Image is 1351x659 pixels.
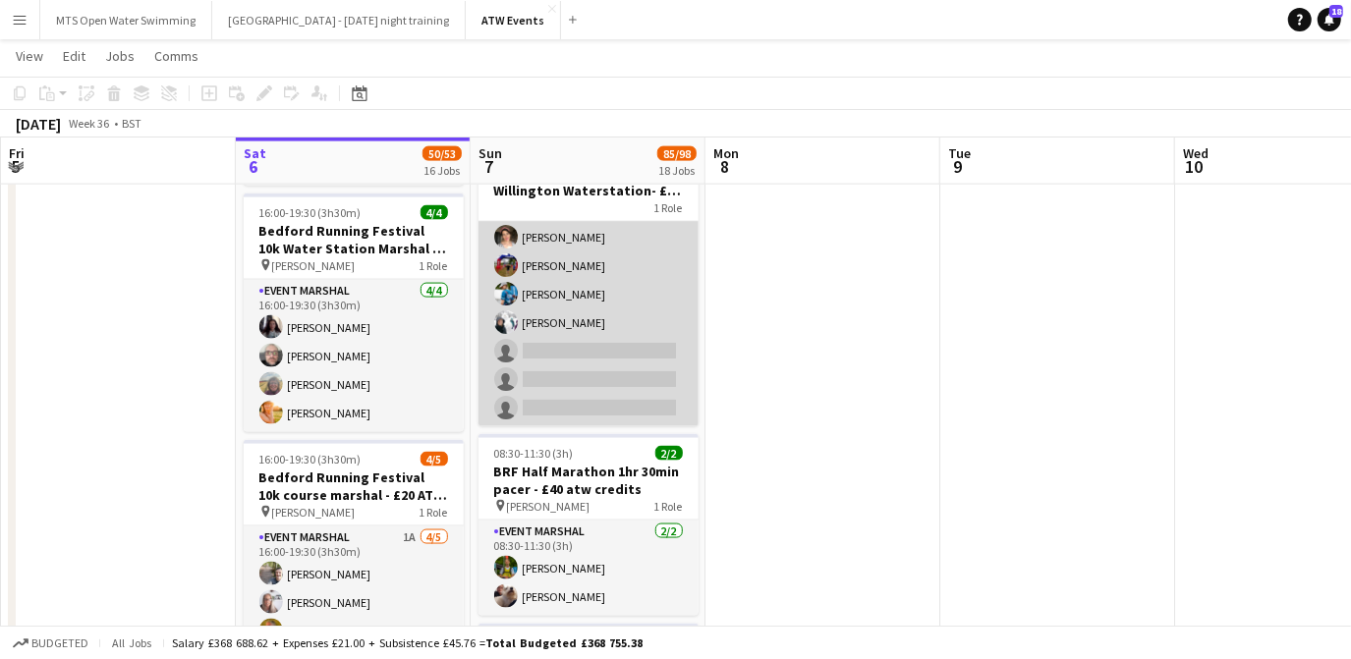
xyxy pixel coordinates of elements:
button: MTS Open Water Swimming [40,1,212,39]
span: Comms [154,47,198,65]
span: [PERSON_NAME] [272,258,356,273]
span: 4/5 [421,452,448,467]
app-card-role: Event Marshal1A5/808:15-12:30 (4h15m)[PERSON_NAME][PERSON_NAME][PERSON_NAME][PERSON_NAME][PERSON_... [478,161,699,427]
h3: Bedford Running Festival 10k course marshal - £20 ATW credits per hour [244,468,464,504]
span: Fri [9,144,25,162]
div: BST [122,116,141,131]
span: 2/2 [655,446,683,461]
span: Sat [244,144,266,162]
span: 1 Role [420,258,448,273]
span: 5 [6,155,25,178]
div: 18 Jobs [658,163,696,178]
a: Comms [146,43,206,69]
span: All jobs [108,635,155,650]
span: Mon [713,144,739,162]
span: 1 Role [654,499,683,514]
button: [GEOGRAPHIC_DATA] - [DATE] night training [212,1,466,39]
span: Sun [478,144,502,162]
span: 16:00-19:30 (3h30m) [259,452,362,467]
span: Week 36 [65,116,114,131]
a: Jobs [97,43,142,69]
app-job-card: 16:00-19:30 (3h30m)4/4Bedford Running Festival 10k Water Station Marshal - £20 ATW credits per ho... [244,193,464,432]
span: View [16,47,43,65]
div: [DATE] [16,114,61,134]
span: Wed [1183,144,1209,162]
span: 50/53 [422,146,462,161]
button: Budgeted [10,632,91,654]
span: Jobs [105,47,135,65]
button: ATW Events [466,1,561,39]
span: 7 [476,155,502,178]
span: 10 [1180,155,1209,178]
app-card-role: Event Marshal2/208:30-11:30 (3h)[PERSON_NAME][PERSON_NAME] [478,521,699,616]
a: 18 [1318,8,1341,31]
span: [PERSON_NAME] [507,499,591,514]
app-job-card: 08:30-11:30 (3h)2/2BRF Half Marathon 1hr 30min pacer - £40 atw credits [PERSON_NAME]1 RoleEvent M... [478,434,699,616]
app-card-role: Event Marshal4/416:00-19:30 (3h30m)[PERSON_NAME][PERSON_NAME][PERSON_NAME][PERSON_NAME] [244,280,464,432]
span: Total Budgeted £368 755.38 [485,635,643,650]
span: 16:00-19:30 (3h30m) [259,205,362,220]
span: 8 [710,155,739,178]
span: 85/98 [657,146,697,161]
span: Tue [948,144,971,162]
app-job-card: 08:15-12:30 (4h15m)5/8Bedford Running Festival Willington Waterstation- £20 ATW credits per hour1... [478,136,699,426]
span: 9 [945,155,971,178]
h3: BRF Half Marathon 1hr 30min pacer - £40 atw credits [478,463,699,498]
span: Budgeted [31,636,88,650]
span: 08:30-11:30 (3h) [494,446,574,461]
div: 16 Jobs [423,163,461,178]
span: 1 Role [654,200,683,215]
span: 18 [1329,5,1343,18]
span: 4/4 [421,205,448,220]
div: Salary £368 688.62 + Expenses £21.00 + Subsistence £45.76 = [172,635,643,650]
h3: Bedford Running Festival 10k Water Station Marshal - £20 ATW credits per hour [244,222,464,257]
span: [PERSON_NAME] [272,505,356,520]
a: Edit [55,43,93,69]
span: Edit [63,47,85,65]
span: 6 [241,155,266,178]
span: 1 Role [420,505,448,520]
a: View [8,43,51,69]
